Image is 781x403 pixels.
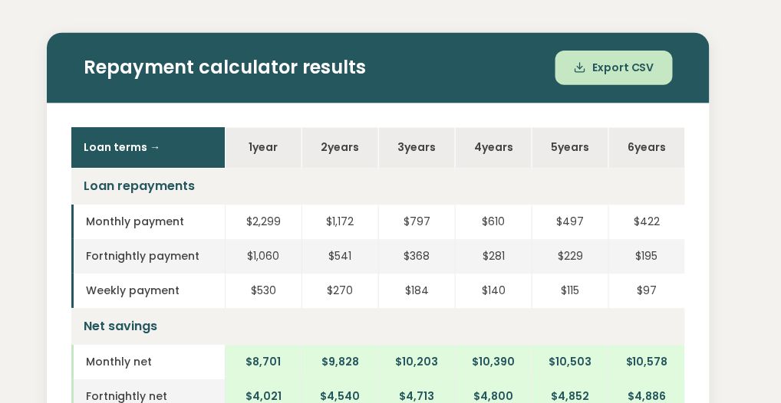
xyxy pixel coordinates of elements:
[455,345,532,379] td: $10,390
[378,127,455,168] th: 3 year s
[532,345,608,379] td: $10,503
[302,345,378,379] td: $9,828
[608,239,685,274] td: $195
[71,127,225,168] th: Loan terms →
[302,205,378,239] td: $1,172
[225,274,302,308] td: $530
[225,127,302,168] th: 1 year
[608,205,685,239] td: $422
[71,239,225,274] td: Fortnightly payment
[302,274,378,308] td: $270
[225,205,302,239] td: $2,299
[302,127,378,168] th: 2 year s
[302,239,378,274] td: $541
[455,274,532,308] td: $140
[532,274,608,308] td: $115
[555,50,673,84] button: Export CSV
[608,345,685,379] td: $10,578
[378,345,455,379] td: $10,203
[455,205,532,239] td: $610
[608,127,685,168] th: 6 year s
[532,127,608,168] th: 5 year s
[225,345,302,379] td: $8,701
[608,274,685,308] td: $97
[225,239,302,274] td: $1,060
[84,57,673,79] h2: Repayment calculator results
[71,345,225,379] td: Monthly net
[532,239,608,274] td: $229
[532,205,608,239] td: $497
[378,274,455,308] td: $184
[455,239,532,274] td: $281
[378,205,455,239] td: $797
[71,274,225,308] td: Weekly payment
[378,239,455,274] td: $368
[71,205,225,239] td: Monthly payment
[455,127,532,168] th: 4 year s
